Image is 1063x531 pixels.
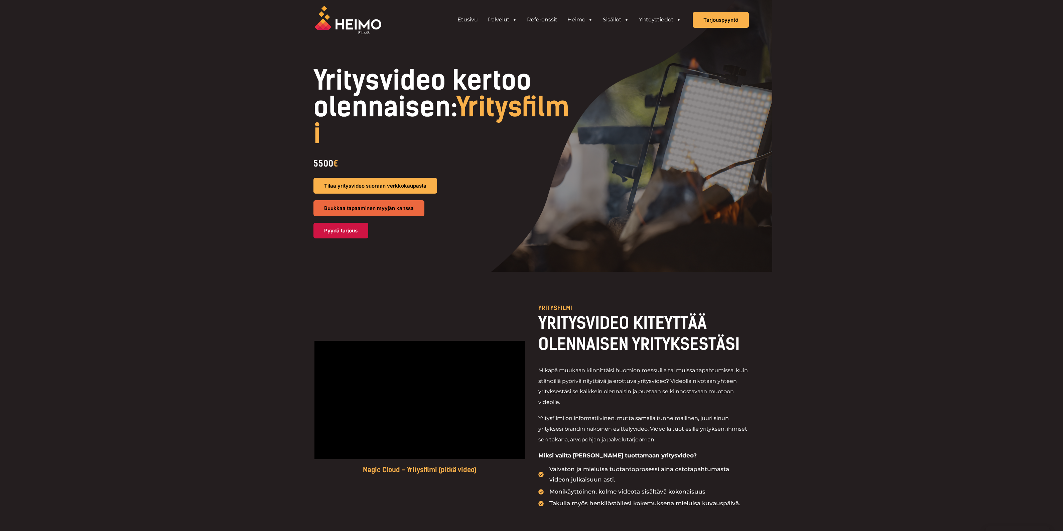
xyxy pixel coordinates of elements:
[324,228,358,233] span: Pyydä tarjous
[538,415,747,442] span: Yritysfilmi on informatiivinen, mutta samalla tunnelmallinen, juuri sinun yrityksesi brändin näkö...
[313,91,570,150] span: Yritysfilmi
[324,206,414,211] span: Buukkaa tapaaminen myyjän kanssa
[634,13,686,26] a: Yhteystiedot
[562,13,598,26] a: Heimo
[693,12,749,28] a: Tarjouspyyntö
[452,13,483,26] a: Etusivu
[548,487,705,497] span: Monikäyttöinen, kolme videota sisältävä kokonaisuus
[313,156,577,171] div: 5500
[538,367,748,405] span: Mikäpä muukaan kiinnittäisi huomion messuilla tai muissa tapahtumissa, kuin ständillä pyörivä näy...
[314,6,381,34] img: Heimo Filmsin logo
[313,200,424,216] a: Buukkaa tapaaminen myyjän kanssa
[313,223,368,238] a: Pyydä tarjous
[483,13,522,26] a: Palvelut
[334,158,338,169] span: €
[449,13,689,26] aside: Header Widget 1
[314,341,525,459] iframe: vimeo-videosoitin
[313,67,577,147] h1: Yritysvideo kertoo olennaisen:
[548,464,749,485] span: Vaivaton ja mieluisa tuotantoprosessi aina ostotapahtumasta videon julkaisuun asti.
[538,313,749,354] h2: YRITYSVIDEO KITEYTTÄÄ OLENNAISEN YRITYKSESTÄSI
[548,498,740,509] span: Takulla myös henkilöstöllesi kokemuksena mieluisa kuvauspäivä.
[314,466,525,474] h5: Magic Cloud – Yritysfilmi (pitkä video)
[324,183,426,188] span: Tilaa yritysvideo suoraan verkkokaupasta
[598,13,634,26] a: Sisällöt
[522,13,562,26] a: Referenssit
[538,305,749,311] p: YRITYSFILMI
[538,452,697,459] strong: Miksi valita [PERSON_NAME] tuottamaan yritysvideo?
[313,178,437,194] a: Tilaa yritysvideo suoraan verkkokaupasta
